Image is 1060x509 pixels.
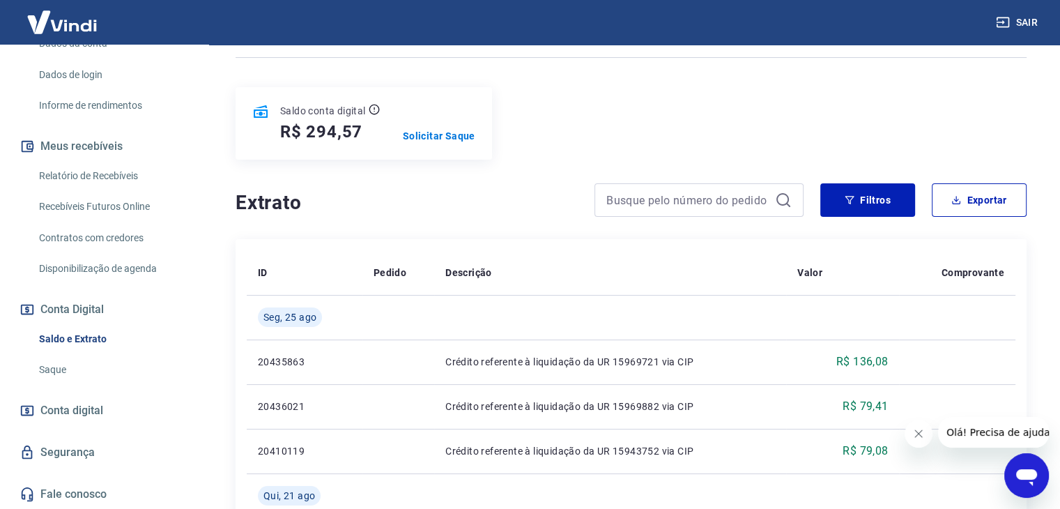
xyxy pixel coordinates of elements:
[280,104,366,118] p: Saldo conta digital
[258,400,351,413] p: 20436021
[33,356,192,384] a: Saque
[932,183,1027,217] button: Exportar
[263,489,315,503] span: Qui, 21 ago
[1004,453,1049,498] iframe: Botão para abrir a janela de mensagens
[258,355,351,369] p: 20435863
[236,189,578,217] h4: Extrato
[17,437,192,468] a: Segurança
[33,254,192,283] a: Disponibilização de agenda
[33,91,192,120] a: Informe de rendimentos
[843,398,888,415] p: R$ 79,41
[33,162,192,190] a: Relatório de Recebíveis
[258,444,351,458] p: 20410119
[445,400,775,413] p: Crédito referente à liquidação da UR 15969882 via CIP
[8,10,117,21] span: Olá! Precisa de ajuda?
[445,444,775,458] p: Crédito referente à liquidação da UR 15943752 via CIP
[17,1,107,43] img: Vindi
[33,192,192,221] a: Recebíveis Futuros Online
[445,266,492,280] p: Descrição
[938,417,1049,448] iframe: Mensagem da empresa
[17,395,192,426] a: Conta digital
[33,61,192,89] a: Dados de login
[40,401,103,420] span: Conta digital
[17,131,192,162] button: Meus recebíveis
[905,420,932,448] iframe: Fechar mensagem
[33,224,192,252] a: Contratos com credores
[820,183,915,217] button: Filtros
[993,10,1043,36] button: Sair
[797,266,822,280] p: Valor
[17,294,192,325] button: Conta Digital
[258,266,268,280] p: ID
[445,355,775,369] p: Crédito referente à liquidação da UR 15969721 via CIP
[33,325,192,354] a: Saldo e Extrato
[606,190,769,211] input: Busque pelo número do pedido
[374,266,406,280] p: Pedido
[942,266,1004,280] p: Comprovante
[836,354,889,370] p: R$ 136,08
[843,443,888,459] p: R$ 79,08
[403,129,475,143] a: Solicitar Saque
[280,121,362,143] h5: R$ 294,57
[263,310,316,324] span: Seg, 25 ago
